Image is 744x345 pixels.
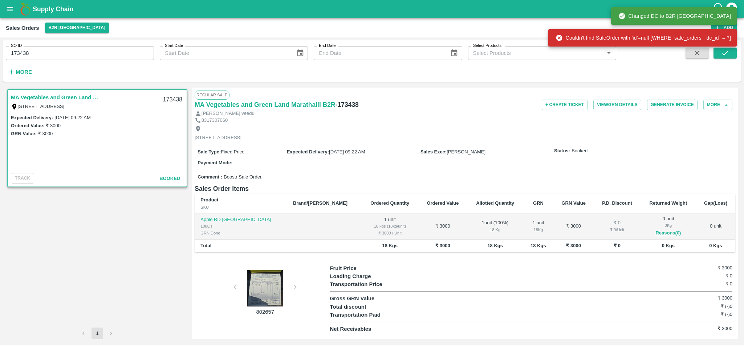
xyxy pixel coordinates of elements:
div: GRN Done [200,230,281,236]
h6: ₹ 0 [665,272,732,280]
div: 18 Kg [529,226,548,233]
label: [STREET_ADDRESS] [18,104,65,109]
h6: ₹ (-)0 [665,303,732,310]
img: logo [18,2,33,16]
span: Regular Sale [195,91,229,99]
h6: Sales Order Items [195,184,735,194]
a: MA Vegetables and Green Land Marathalli B2R [11,93,102,102]
div: Sales Orders [6,23,39,33]
label: [DATE] 09:22 AM [54,115,90,120]
p: Total discount [330,303,430,311]
b: 18 Kgs [487,243,503,248]
a: MA Vegetables and Green Land Marathalli B2R [195,100,335,110]
p: Gross GRN Value [330,294,430,302]
div: 18 kgs (18kg/unit) [367,223,412,229]
button: Open [604,48,614,58]
label: Expected Delivery : [11,115,53,120]
label: Sale Type : [198,149,221,155]
input: Start Date [160,46,290,60]
b: 18 Kgs [530,243,546,248]
p: Loading Charge [330,272,430,280]
h6: ₹ 0 [665,280,732,288]
div: 173438 [159,91,187,108]
b: Ordered Quantity [370,200,409,206]
div: Couldn't find SaleOrder with 'id'=null [WHERE `sale_orders`.`dc_id` = ?] [556,31,731,44]
input: End Date [314,46,444,60]
button: Generate Invoice [647,100,698,110]
span: Booked [572,148,588,155]
b: Returned Weight [650,200,687,206]
b: GRN Value [562,200,586,206]
b: Ordered Value [427,200,459,206]
td: ₹ 3000 [553,213,594,240]
button: + Create Ticket [542,100,588,110]
button: Select DC [45,23,109,33]
p: 8317307060 [202,117,228,124]
input: Select Products [470,48,602,58]
div: 1 unit ( 100 %) [473,220,517,233]
label: Select Products [473,43,501,49]
p: Transportation Price [330,280,430,288]
label: ₹ 3000 [38,131,53,136]
span: Booked [159,176,180,181]
nav: pagination navigation [77,328,118,339]
p: [PERSON_NAME] veedu [202,110,255,117]
td: 1 unit [362,213,418,240]
b: Supply Chain [33,5,73,13]
label: Ordered Value: [11,123,44,128]
b: Gap(Loss) [704,200,727,206]
h6: ₹ 3000 [665,294,732,302]
button: page 1 [92,328,103,339]
button: open drawer [1,1,18,17]
span: [DATE] 09:22 AM [329,149,365,155]
b: ₹ 3000 [566,243,581,248]
b: ₹ 3000 [435,243,450,248]
label: Payment Mode : [198,160,232,165]
a: Supply Chain [33,4,712,14]
div: account of current user [725,1,738,17]
p: Net Receivables [330,325,430,333]
div: 0 unit [646,216,690,237]
p: 802657 [238,308,292,316]
b: Brand/[PERSON_NAME] [293,200,347,206]
b: ₹ 0 [614,243,621,248]
label: ₹ 3000 [46,123,61,128]
button: Choose date [447,46,461,60]
b: P.D. Discount [602,200,632,206]
label: Start Date [165,43,183,49]
p: Transportation Paid [330,311,430,319]
p: Apple RD [GEOGRAPHIC_DATA] [200,216,281,223]
div: ₹ 3000 / Unit [367,230,412,236]
label: GRN Value: [11,131,37,136]
b: 18 Kgs [382,243,398,248]
h6: ₹ 3000 [665,325,732,332]
div: 18 Kg [473,226,517,233]
div: 0 Kg [646,222,690,229]
b: 0 Kgs [709,243,722,248]
div: Changed DC to B2R [GEOGRAPHIC_DATA] [618,9,731,23]
h6: ₹ (-)0 [665,311,732,318]
button: Reasons(0) [646,229,690,237]
div: ₹ 0 / Unit [599,226,635,233]
label: SO ID [11,43,22,49]
label: Status: [554,148,570,155]
span: Boostr Sale Order. [224,174,263,181]
p: Fruit Price [330,264,430,272]
b: Total [200,243,211,248]
button: More [703,100,732,110]
span: Fixed Price [221,149,244,155]
label: Comment : [198,174,222,181]
p: [STREET_ADDRESS] [195,135,241,141]
b: 0 Kgs [662,243,675,248]
button: More [6,66,34,78]
td: 0 unit [696,213,735,240]
button: ViewGRN Details [593,100,641,110]
div: 1 unit [529,220,548,233]
label: Expected Delivery : [287,149,329,155]
span: [PERSON_NAME] [447,149,485,155]
td: ₹ 3000 [418,213,467,240]
b: GRN [533,200,544,206]
div: ₹ 0 [599,220,635,226]
label: Sales Exec : [420,149,447,155]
